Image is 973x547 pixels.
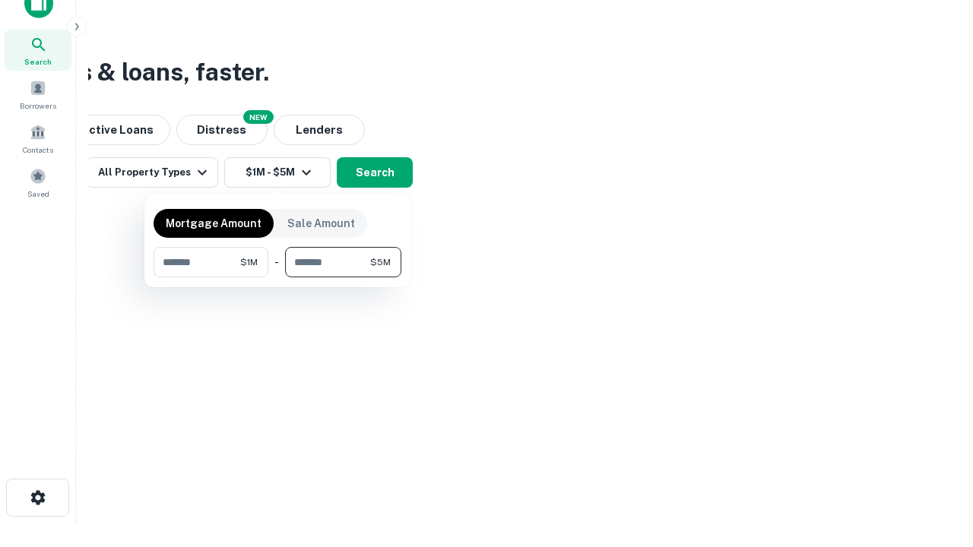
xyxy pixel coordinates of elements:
[240,255,258,269] span: $1M
[287,215,355,232] p: Sale Amount
[370,255,391,269] span: $5M
[897,425,973,498] iframe: Chat Widget
[274,247,279,277] div: -
[166,215,261,232] p: Mortgage Amount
